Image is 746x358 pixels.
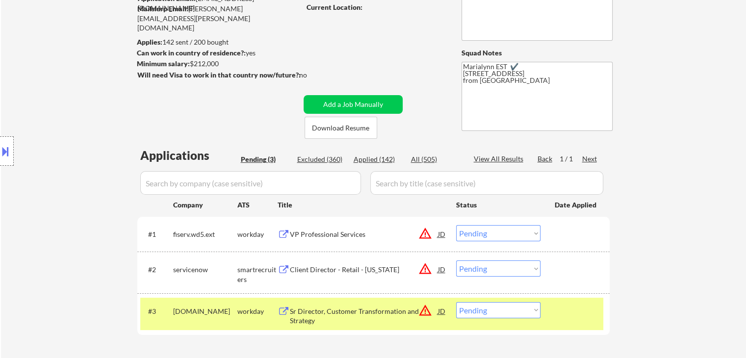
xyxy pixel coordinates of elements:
[370,171,603,195] input: Search by title (case sensitive)
[137,4,188,13] strong: Mailslurp Email:
[418,262,432,276] button: warning_amber
[237,230,278,239] div: workday
[411,154,460,164] div: All (505)
[137,4,300,33] div: [PERSON_NAME][EMAIL_ADDRESS][PERSON_NAME][DOMAIN_NAME]
[290,230,438,239] div: VP Professional Services
[137,49,246,57] strong: Can work in country of residence?:
[173,307,237,316] div: [DOMAIN_NAME]
[456,196,540,213] div: Status
[137,38,162,46] strong: Applies:
[437,260,447,278] div: JD
[304,95,403,114] button: Add a Job Manually
[354,154,403,164] div: Applied (142)
[140,150,237,161] div: Applications
[237,307,278,316] div: workday
[278,200,447,210] div: Title
[137,37,300,47] div: 142 sent / 200 bought
[237,265,278,284] div: smartrecruiters
[299,70,327,80] div: no
[560,154,582,164] div: 1 / 1
[137,59,190,68] strong: Minimum salary:
[241,154,290,164] div: Pending (3)
[418,304,432,317] button: warning_amber
[538,154,553,164] div: Back
[462,48,613,58] div: Squad Notes
[173,230,237,239] div: fiserv.wd5.ext
[305,117,377,139] button: Download Resume
[137,59,300,69] div: $212,000
[290,265,438,275] div: Client Director - Retail - [US_STATE]
[173,265,237,275] div: servicenow
[137,48,297,58] div: yes
[148,307,165,316] div: #3
[148,265,165,275] div: #2
[307,3,362,11] strong: Current Location:
[137,71,301,79] strong: Will need Visa to work in that country now/future?:
[297,154,346,164] div: Excluded (360)
[474,154,526,164] div: View All Results
[237,200,278,210] div: ATS
[418,227,432,240] button: warning_amber
[555,200,598,210] div: Date Applied
[437,225,447,243] div: JD
[582,154,598,164] div: Next
[140,171,361,195] input: Search by company (case sensitive)
[173,200,237,210] div: Company
[290,307,438,326] div: Sr Director, Customer Transformation and Strategy
[437,302,447,320] div: JD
